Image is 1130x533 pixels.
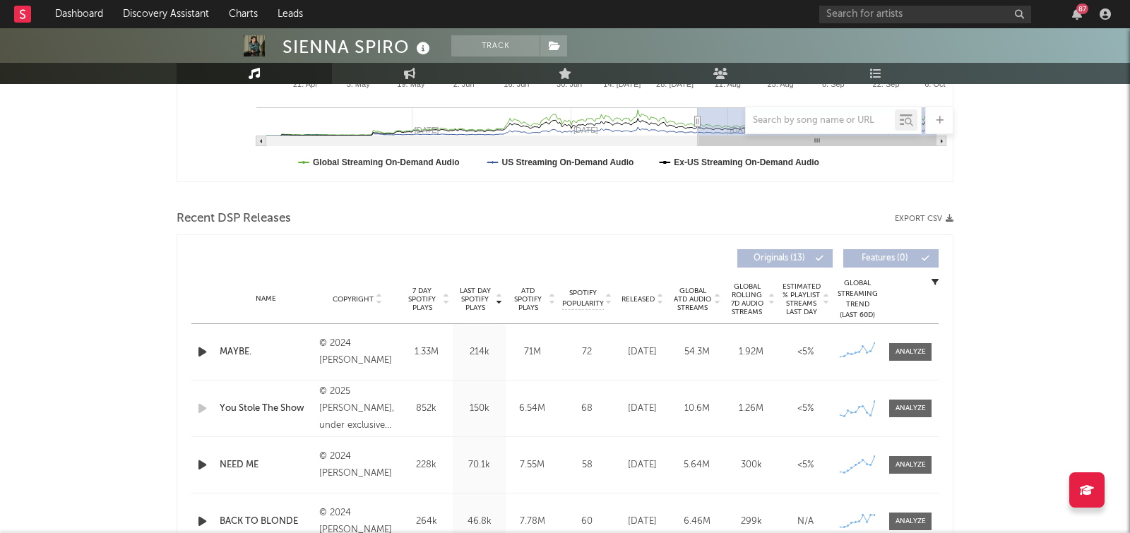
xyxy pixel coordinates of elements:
[456,287,494,312] span: Last Day Spotify Plays
[293,80,318,88] text: 21. Apr
[619,458,666,472] div: [DATE]
[509,458,555,472] div: 7.55M
[746,115,895,126] input: Search by song name or URL
[456,515,502,529] div: 46.8k
[319,383,396,434] div: © 2025 [PERSON_NAME], under exclusive license to UMG Recordings, Inc.
[619,402,666,416] div: [DATE]
[727,345,775,359] div: 1.92M
[843,249,939,268] button: Features(0)
[619,345,666,359] div: [DATE]
[1076,4,1088,14] div: 87
[822,80,845,88] text: 8. Sep
[656,80,694,88] text: 28. [DATE]
[220,294,312,304] div: Name
[313,157,460,167] text: Global Streaming On-Demand Audio
[509,345,555,359] div: 71M
[673,458,720,472] div: 5.64M
[782,282,821,316] span: Estimated % Playlist Streams Last Day
[674,157,819,167] text: Ex-US Streaming On-Demand Audio
[451,35,540,56] button: Track
[782,515,829,529] div: N/A
[727,458,775,472] div: 300k
[456,458,502,472] div: 70.1k
[727,402,775,416] div: 1.26M
[782,458,829,472] div: <5%
[333,295,374,304] span: Copyright
[282,35,434,59] div: SIENNA SPIRO
[727,282,766,316] span: Global Rolling 7D Audio Streams
[782,345,829,359] div: <5%
[220,458,312,472] a: NEED ME
[220,402,312,416] a: You Stole The Show
[509,515,555,529] div: 7.78M
[403,402,449,416] div: 852k
[403,515,449,529] div: 264k
[673,287,712,312] span: Global ATD Audio Streams
[347,80,371,88] text: 5. May
[819,6,1031,23] input: Search for artists
[562,345,612,359] div: 72
[836,278,879,321] div: Global Streaming Trend (Last 60D)
[403,287,441,312] span: 7 Day Spotify Plays
[319,335,396,369] div: © 2024 [PERSON_NAME]
[852,254,917,263] span: Features ( 0 )
[453,80,475,88] text: 2. Jun
[782,402,829,416] div: <5%
[562,402,612,416] div: 68
[562,288,604,309] span: Spotify Popularity
[737,249,833,268] button: Originals(13)
[603,80,641,88] text: 14. [DATE]
[562,515,612,529] div: 60
[397,80,425,88] text: 19. May
[1072,8,1082,20] button: 87
[403,458,449,472] div: 228k
[873,80,900,88] text: 22. Sep
[177,210,291,227] span: Recent DSP Releases
[673,515,720,529] div: 6.46M
[747,254,811,263] span: Originals ( 13 )
[509,287,547,312] span: ATD Spotify Plays
[767,80,793,88] text: 25. Aug
[673,345,720,359] div: 54.3M
[895,215,953,223] button: Export CSV
[319,448,396,482] div: © 2024 [PERSON_NAME]
[509,402,555,416] div: 6.54M
[924,80,945,88] text: 6. Oct
[621,295,655,304] span: Released
[456,345,502,359] div: 214k
[220,515,312,529] a: BACK TO BLONDE
[504,80,529,88] text: 16. Jun
[619,515,666,529] div: [DATE]
[562,458,612,472] div: 58
[727,515,775,529] div: 299k
[220,345,312,359] a: MAYBE.
[403,345,449,359] div: 1.33M
[557,80,582,88] text: 30. Jun
[502,157,634,167] text: US Streaming On-Demand Audio
[456,402,502,416] div: 150k
[715,80,741,88] text: 11. Aug
[673,402,720,416] div: 10.6M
